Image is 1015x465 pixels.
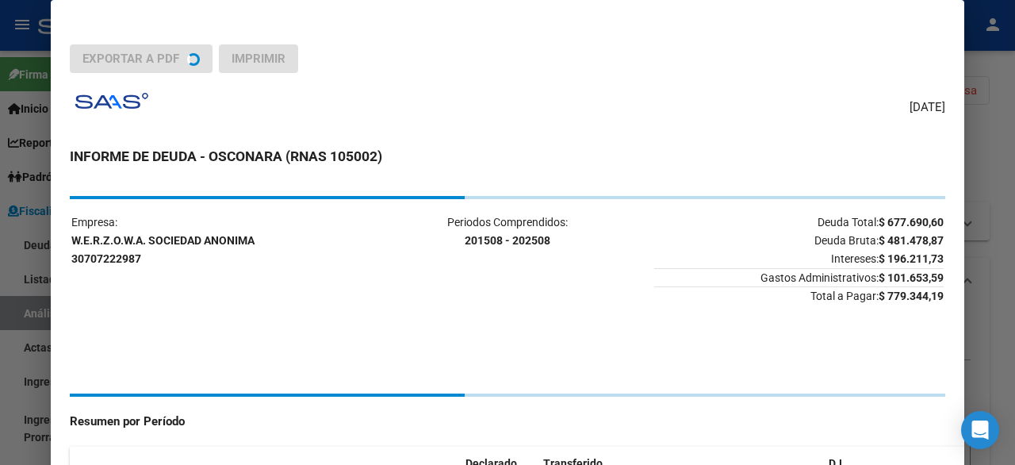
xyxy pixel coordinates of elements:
[961,411,999,449] div: Open Intercom Messenger
[362,213,652,250] p: Periodos Comprendidos:
[82,52,179,66] span: Exportar a PDF
[219,44,298,73] button: Imprimir
[70,146,945,167] h3: INFORME DE DEUDA - OSCONARA (RNAS 105002)
[879,216,944,229] strong: $ 677.690,60
[910,98,945,117] span: [DATE]
[879,234,944,247] strong: $ 481.478,87
[654,286,944,302] span: Total a Pagar:
[70,413,945,431] h4: Resumen por Período
[232,52,285,66] span: Imprimir
[70,44,213,73] button: Exportar a PDF
[654,213,944,267] p: Deuda Total: Deuda Bruta: Intereses:
[879,290,944,302] strong: $ 779.344,19
[879,252,944,265] strong: $ 196.211,73
[879,271,944,284] strong: $ 101.653,59
[465,234,550,247] strong: 201508 - 202508
[71,234,255,265] strong: W.E.R.Z.O.W.A. SOCIEDAD ANONIMA 30707222987
[654,268,944,284] span: Gastos Administrativos:
[71,213,361,267] p: Empresa:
